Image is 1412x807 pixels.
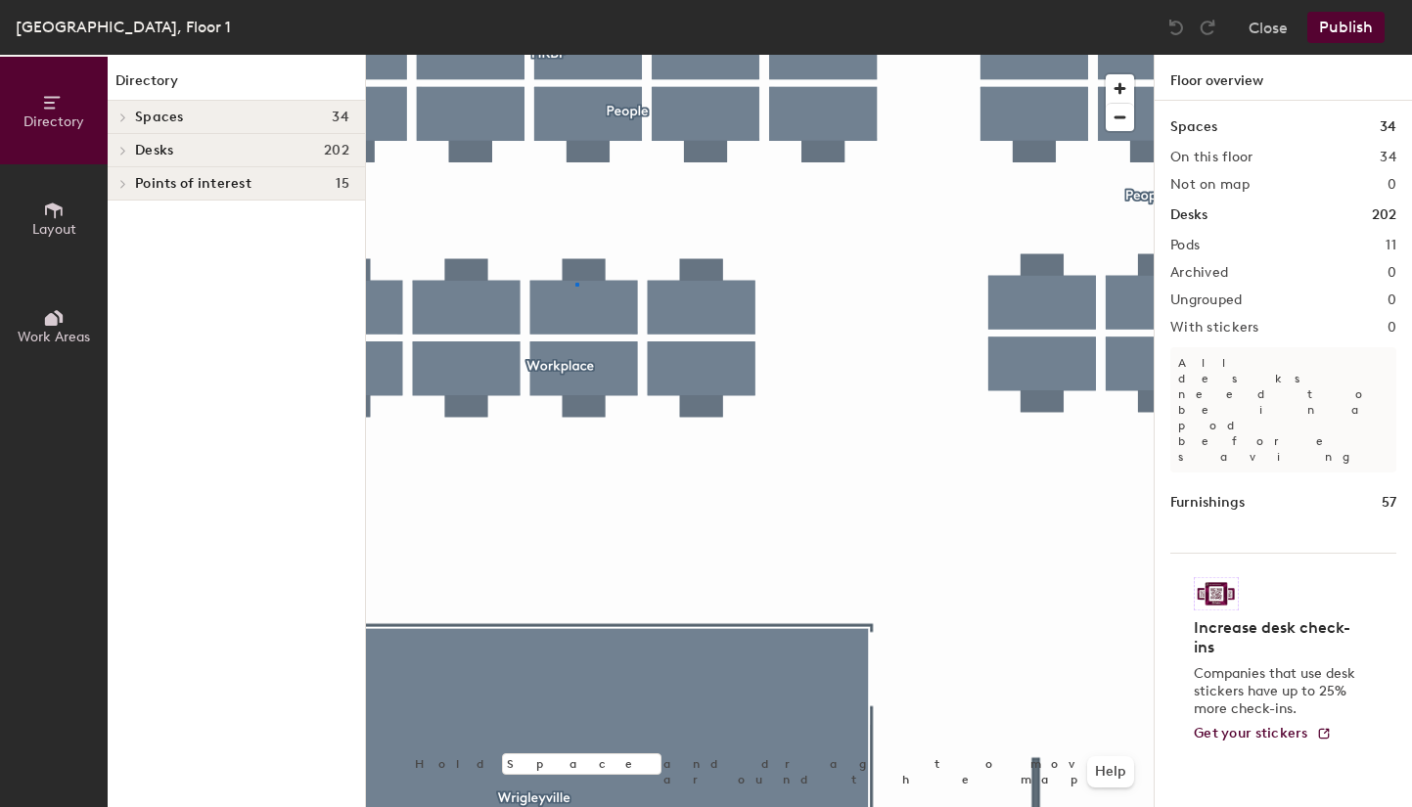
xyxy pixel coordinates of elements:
h2: Archived [1170,265,1228,281]
span: Points of interest [135,176,251,192]
h1: 57 [1382,492,1396,514]
p: All desks need to be in a pod before saving [1170,347,1396,472]
h2: Pods [1170,238,1200,253]
h2: 0 [1388,292,1396,308]
span: Layout [32,221,76,238]
span: 34 [332,110,349,125]
span: Spaces [135,110,184,125]
h1: 34 [1380,116,1396,138]
span: Get your stickers [1194,725,1308,741]
h2: With stickers [1170,320,1259,336]
h2: Not on map [1170,177,1250,193]
h1: Floor overview [1155,55,1412,101]
h2: 34 [1380,150,1396,165]
img: Undo [1166,18,1186,37]
span: 15 [336,176,349,192]
button: Help [1087,756,1134,787]
h1: Spaces [1170,116,1217,138]
h1: 202 [1372,204,1396,226]
h2: 11 [1386,238,1396,253]
h1: Furnishings [1170,492,1245,514]
span: Work Areas [18,329,90,345]
h1: Desks [1170,204,1207,226]
img: Sticker logo [1194,577,1239,610]
span: Desks [135,143,173,158]
img: Redo [1198,18,1217,37]
button: Close [1249,12,1288,43]
p: Companies that use desk stickers have up to 25% more check-ins. [1194,665,1361,718]
h2: 0 [1388,177,1396,193]
span: 202 [324,143,349,158]
h2: Ungrouped [1170,292,1243,308]
div: [GEOGRAPHIC_DATA], Floor 1 [16,15,231,39]
h2: 0 [1388,265,1396,281]
h2: On this floor [1170,150,1253,165]
a: Get your stickers [1194,726,1332,742]
button: Publish [1307,12,1385,43]
h4: Increase desk check-ins [1194,618,1361,657]
h1: Directory [108,70,365,101]
span: Directory [23,113,84,130]
h2: 0 [1388,320,1396,336]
